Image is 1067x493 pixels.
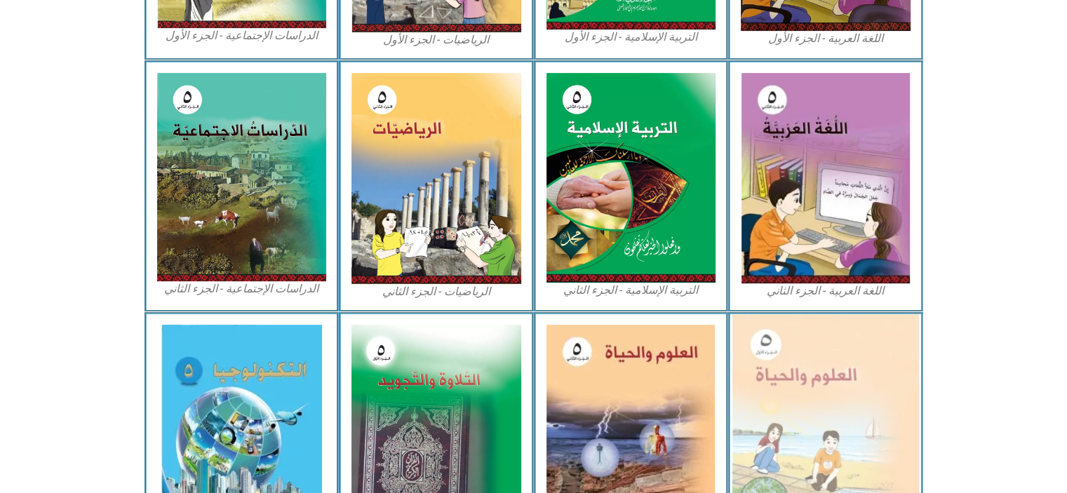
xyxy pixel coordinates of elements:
[741,283,911,299] figcaption: اللغة العربية - الجزء الثاني
[157,281,327,297] figcaption: الدراسات الإجتماعية - الجزء الثاني
[741,31,911,46] figcaption: اللغة العربية - الجزء الأول​
[157,28,327,43] figcaption: الدراسات الإجتماعية - الجزء الأول​
[546,29,716,45] figcaption: التربية الإسلامية - الجزء الأول
[351,32,521,48] figcaption: الرياضيات - الجزء الأول​
[351,284,521,299] figcaption: الرياضيات - الجزء الثاني
[546,283,716,298] figcaption: التربية الإسلامية - الجزء الثاني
